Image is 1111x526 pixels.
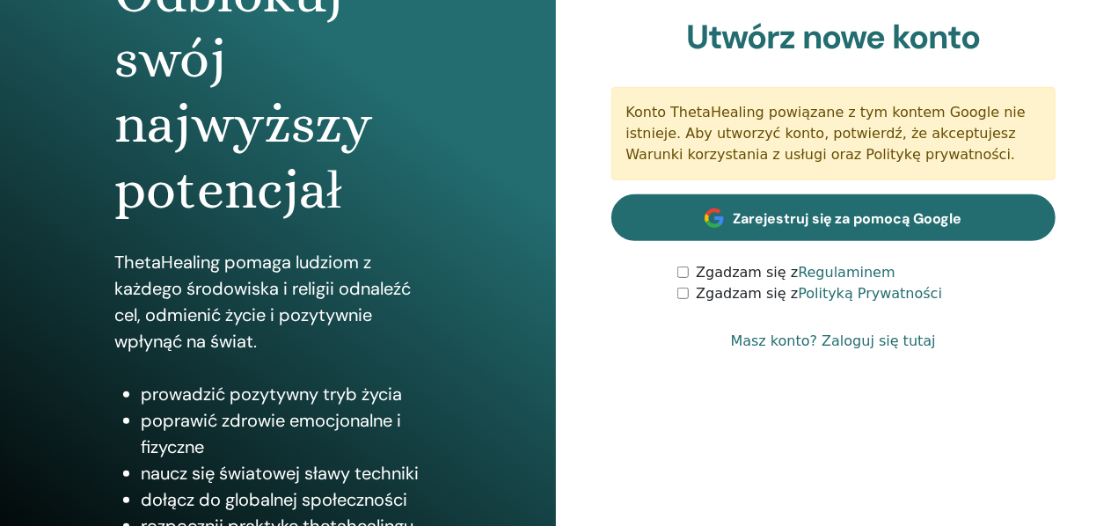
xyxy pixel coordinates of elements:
font: Konto ThetaHealing powiązane z tym kontem Google nie istnieje. Aby utworzyć konto, potwierdź, że ... [626,104,1026,163]
a: Zarejestruj się za pomocą Google [611,194,1056,241]
font: Zgadzam się z [696,285,798,302]
font: Zgadzam się z [696,264,798,281]
a: Masz konto? Zaloguj się tutaj [731,331,936,352]
font: dołącz do globalnej społeczności [141,488,407,511]
font: naucz się światowej sławy techniki [141,462,419,485]
font: prowadzić pozytywny tryb życia [141,383,402,405]
font: ThetaHealing pomaga ludziom z każdego środowiska i religii odnaleźć cel, odmienić życie i pozytyw... [114,251,411,353]
font: poprawić zdrowie emocjonalne i fizyczne [141,409,401,458]
a: Regulaminem [798,264,895,281]
font: Zarejestruj się za pomocą Google [733,209,962,228]
font: Masz konto? Zaloguj się tutaj [731,332,936,349]
font: Utwórz nowe konto [686,15,980,59]
a: Polityką Prywatności [798,285,942,302]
